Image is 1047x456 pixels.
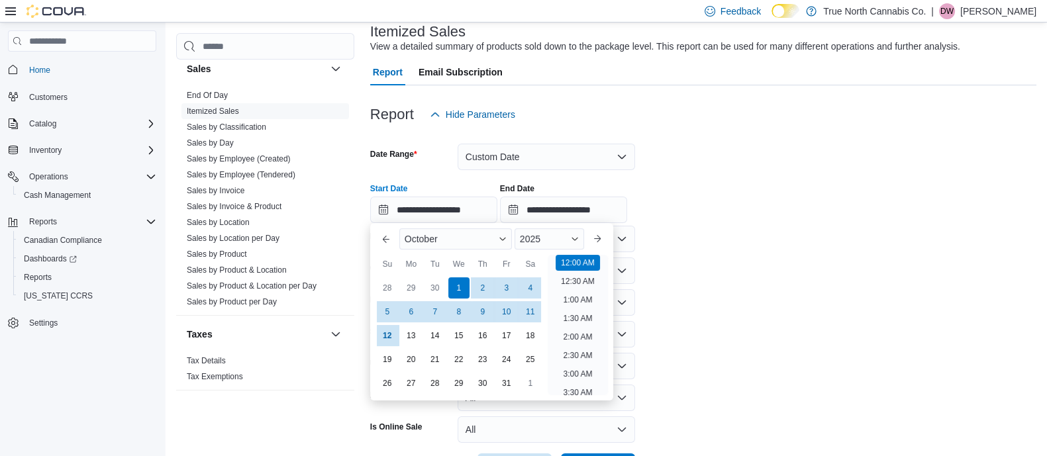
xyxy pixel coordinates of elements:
img: Cova [26,5,86,18]
button: Canadian Compliance [13,231,162,250]
span: Sales by Day [187,138,234,148]
div: Sa [520,253,541,275]
a: Tax Exemptions [187,372,243,381]
input: Dark Mode [772,4,799,18]
span: Sales by Location [187,217,250,228]
a: Sales by Product [187,250,247,259]
a: Dashboards [19,251,82,267]
input: Press the down key to open a popover containing a calendar. [500,197,627,223]
a: Sales by Invoice & Product [187,202,281,211]
div: Dane Wojtowicz [939,3,955,19]
a: Sales by Product & Location per Day [187,281,317,291]
a: Itemized Sales [187,107,239,116]
span: Dashboards [24,253,77,264]
span: Sales by Product per Day [187,296,277,307]
a: Cash Management [19,187,96,203]
span: End Of Day [187,90,228,101]
span: Sales by Employee (Tendered) [187,169,295,180]
a: Sales by Location [187,218,250,227]
span: Sales by Classification [187,122,266,132]
div: day-4 [520,277,541,298]
h3: Sales [187,62,211,75]
div: day-6 [401,301,422,322]
span: October [405,234,438,244]
span: Cash Management [19,187,156,203]
a: Settings [24,315,63,331]
div: day-3 [496,277,517,298]
li: 12:00 AM [556,255,600,271]
li: 1:00 AM [558,292,597,308]
span: Sales by Product & Location [187,265,287,275]
p: True North Cannabis Co. [823,3,926,19]
a: Canadian Compliance [19,232,107,248]
input: Press the down key to enter a popover containing a calendar. Press the escape key to close the po... [370,197,497,223]
button: Customers [3,87,162,107]
button: Settings [3,313,162,332]
div: day-26 [377,373,398,394]
a: [US_STATE] CCRS [19,288,98,304]
label: Is Online Sale [370,422,423,432]
span: Home [24,61,156,77]
button: Sales [187,62,325,75]
button: Operations [3,167,162,186]
button: Operations [24,169,74,185]
button: Inventory [3,141,162,160]
span: Operations [29,171,68,182]
span: Reports [24,214,156,230]
button: Reports [3,212,162,231]
span: DW [940,3,954,19]
span: Washington CCRS [19,288,156,304]
div: View a detailed summary of products sold down to the package level. This report can be used for m... [370,40,960,54]
div: Fr [496,253,517,275]
div: day-1 [448,277,470,298]
div: day-5 [377,301,398,322]
span: Inventory [24,142,156,158]
div: day-12 [377,325,398,346]
span: Sales by Location per Day [187,233,279,244]
div: day-28 [377,277,398,298]
li: 12:30 AM [556,273,600,289]
button: Previous Month [375,228,397,250]
span: Catalog [29,118,56,129]
div: day-17 [496,325,517,346]
div: Button. Open the year selector. 2025 is currently selected. [515,228,584,250]
div: day-25 [520,349,541,370]
span: Email Subscription [419,59,503,85]
div: day-28 [424,373,446,394]
nav: Complex example [8,54,156,367]
div: day-29 [448,373,470,394]
span: Canadian Compliance [19,232,156,248]
label: End Date [500,183,534,194]
div: day-16 [472,325,493,346]
div: day-30 [424,277,446,298]
span: Dashboards [19,251,156,267]
span: Report [373,59,403,85]
div: Mo [401,253,422,275]
span: Customers [24,89,156,105]
div: day-8 [448,301,470,322]
span: Tax Details [187,355,226,366]
div: day-22 [448,349,470,370]
h3: Report [370,107,414,122]
span: Canadian Compliance [24,235,102,246]
div: day-2 [472,277,493,298]
a: End Of Day [187,91,228,100]
span: Operations [24,169,156,185]
div: October, 2025 [375,276,542,395]
span: Tax Exemptions [187,371,243,382]
a: Reports [19,269,57,285]
span: Sales by Employee (Created) [187,154,291,164]
a: Customers [24,89,73,105]
div: Button. Open the month selector. October is currently selected. [399,228,512,250]
div: Tu [424,253,446,275]
a: Tax Details [187,356,226,365]
div: day-10 [496,301,517,322]
span: Sales by Invoice [187,185,244,196]
div: We [448,253,470,275]
button: Reports [24,214,62,230]
button: Reports [13,268,162,287]
span: Inventory [29,145,62,156]
button: All [458,416,635,443]
div: day-20 [401,349,422,370]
